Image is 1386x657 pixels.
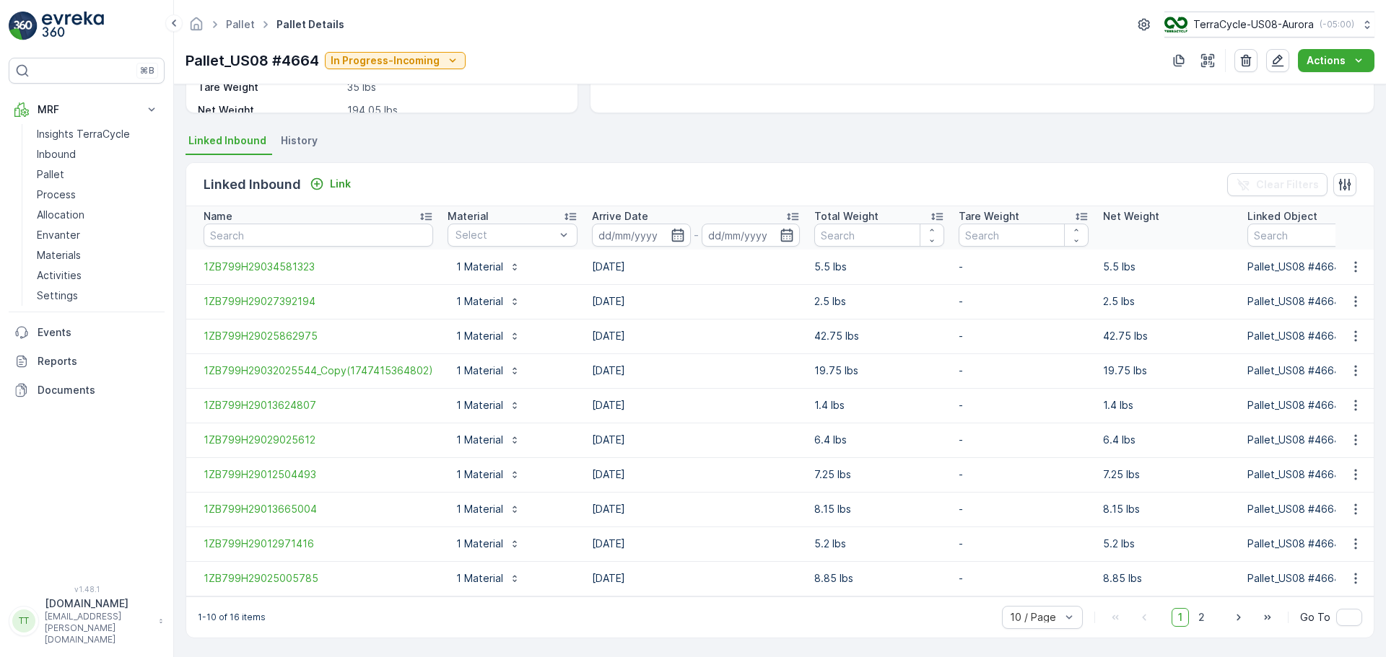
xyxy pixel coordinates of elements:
[448,359,529,382] button: 1 Material
[448,567,529,590] button: 1 Material
[1103,571,1233,586] p: 8.85 lbs
[456,294,503,309] p: 1 Material
[204,260,433,274] a: 1ZB799H29034581323
[204,175,301,195] p: Linked Inbound
[959,260,1089,274] p: -
[226,18,255,30] a: Pallet
[1103,398,1233,413] p: 1.4 lbs
[1320,19,1354,30] p: ( -05:00 )
[204,294,433,309] a: 1ZB799H29027392194
[959,467,1089,482] p: -
[37,268,82,283] p: Activities
[204,363,433,378] a: 1ZB799H29032025544_Copy(1747415364802)
[9,585,165,594] span: v 1.48.1
[9,347,165,376] a: Reports
[959,537,1089,551] p: -
[959,398,1089,413] p: -
[31,164,165,185] a: Pallet
[1240,423,1385,457] td: Pallet_US08 #4664
[198,612,266,623] p: 1-10 of 16 items
[448,209,489,224] p: Material
[188,22,204,34] a: Homepage
[38,325,159,340] p: Events
[1298,49,1374,72] button: Actions
[448,325,529,348] button: 1 Material
[204,502,433,516] span: 1ZB799H29013665004
[814,467,944,482] p: 7.25 lbs
[448,498,529,521] button: 1 Material
[204,329,433,343] a: 1ZB799H29025862975
[1103,329,1233,343] p: 42.75 lbs
[38,354,159,369] p: Reports
[31,205,165,225] a: Allocation
[814,209,879,224] p: Total Weight
[585,284,807,319] td: [DATE]
[585,561,807,596] td: [DATE]
[325,52,466,69] button: In Progress-Incoming
[814,363,944,378] p: 19.75 lbs
[585,526,807,561] td: [DATE]
[1240,457,1385,492] td: Pallet_US08 #4664
[1164,17,1187,32] img: image_ci7OI47.png
[959,329,1089,343] p: -
[1240,526,1385,561] td: Pallet_US08 #4664
[814,329,944,343] p: 42.75 lbs
[1103,537,1233,551] p: 5.2 lbs
[1300,610,1330,625] span: Go To
[1240,388,1385,423] td: Pallet_US08 #4664
[304,175,357,193] button: Link
[1227,173,1328,196] button: Clear Filters
[186,50,319,71] p: Pallet_US08 #4664
[814,398,944,413] p: 1.4 lbs
[281,133,318,148] span: History
[592,209,648,224] p: Arrive Date
[1240,319,1385,353] td: Pallet_US08 #4664
[204,224,433,247] input: Search
[9,376,165,405] a: Documents
[1172,608,1189,627] span: 1
[448,290,529,313] button: 1 Material
[347,103,562,118] p: 194.05 lbs
[585,353,807,388] td: [DATE]
[37,188,76,202] p: Process
[12,609,35,632] div: TT
[198,80,341,94] p: Tare Weight
[585,319,807,353] td: [DATE]
[1247,209,1317,224] p: Linked Object
[959,224,1089,247] input: Search
[204,398,433,413] span: 1ZB799H29013624807
[31,245,165,265] a: Materials
[814,260,944,274] p: 5.5 lbs
[1240,250,1385,284] td: Pallet_US08 #4664
[1240,561,1385,596] td: Pallet_US08 #4664
[204,433,433,447] a: 1ZB799H29029025612
[1103,363,1233,378] p: 19.75 lbs
[31,144,165,164] a: Inbound
[1256,177,1319,192] p: Clear Filters
[814,502,944,516] p: 8.15 lbs
[585,457,807,492] td: [DATE]
[694,226,699,244] p: -
[959,294,1089,309] p: -
[1247,224,1377,247] input: Search
[274,17,347,32] span: Pallet Details
[456,228,555,242] p: Select
[814,224,944,247] input: Search
[38,102,136,117] p: MRF
[204,467,433,482] a: 1ZB799H29012504493
[204,571,433,586] a: 1ZB799H29025005785
[959,433,1089,447] p: -
[1103,294,1233,309] p: 2.5 lbs
[9,596,165,645] button: TT[DOMAIN_NAME][EMAIL_ADDRESS][PERSON_NAME][DOMAIN_NAME]
[702,224,801,247] input: dd/mm/yyyy
[456,260,503,274] p: 1 Material
[448,394,529,417] button: 1 Material
[448,428,529,451] button: 1 Material
[38,383,159,397] p: Documents
[37,228,80,242] p: Envanter
[45,611,152,645] p: [EMAIL_ADDRESS][PERSON_NAME][DOMAIN_NAME]
[1103,502,1233,516] p: 8.15 lbs
[31,225,165,245] a: Envanter
[959,209,1019,224] p: Tare Weight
